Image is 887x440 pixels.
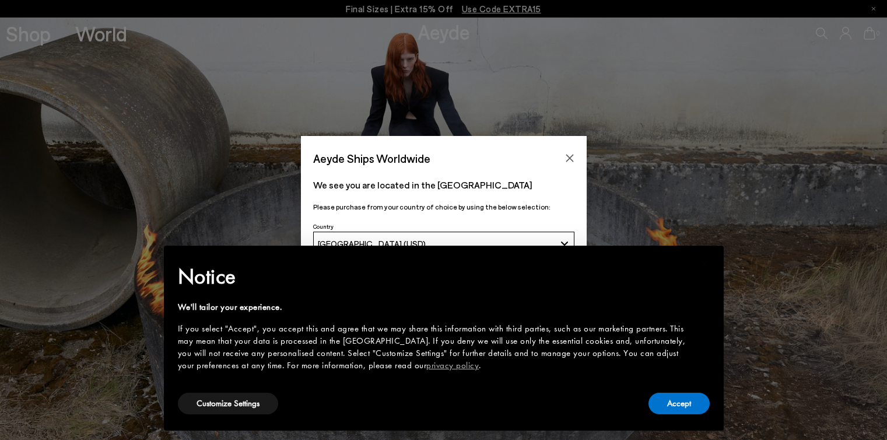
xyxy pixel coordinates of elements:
[313,201,574,212] p: Please purchase from your country of choice by using the below selection:
[178,301,691,313] div: We'll tailor your experience.
[701,254,709,272] span: ×
[313,178,574,192] p: We see you are located in the [GEOGRAPHIC_DATA]
[178,323,691,372] div: If you select "Accept", you accept this and agree that we may share this information with third p...
[313,148,430,169] span: Aeyde Ships Worldwide
[648,393,710,414] button: Accept
[313,223,334,230] span: Country
[426,359,479,371] a: privacy policy
[561,149,579,167] button: Close
[178,261,691,292] h2: Notice
[691,249,719,277] button: Close this notice
[178,393,278,414] button: Customize Settings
